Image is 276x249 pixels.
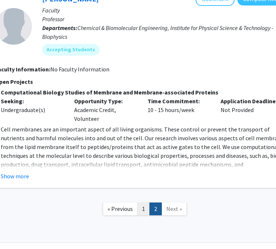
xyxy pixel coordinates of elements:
[149,202,162,215] a: 2
[6,216,31,244] iframe: Chat
[148,97,210,105] p: Time Commitment:
[50,66,109,73] span: No Faculty Information
[1,97,63,105] p: Seeking:
[103,202,138,215] a: Previous
[42,24,77,31] b: Departments:
[42,44,99,56] mat-chip: Accepting Students
[42,24,273,40] span: Chemical & Biomolecular Engineering, Institute for Physical Science & Technology - Biophysics
[1,105,63,114] div: Undergraduate(s)
[142,97,215,123] div: 10 - 15 hours/week
[137,202,150,215] a: 1
[1,172,29,181] button: Show more
[69,97,142,123] div: Academic Credit, Volunteer
[166,205,182,212] span: Next »
[74,97,137,105] p: Opportunity Type:
[108,205,133,212] span: « Previous
[161,202,187,215] a: Next Page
